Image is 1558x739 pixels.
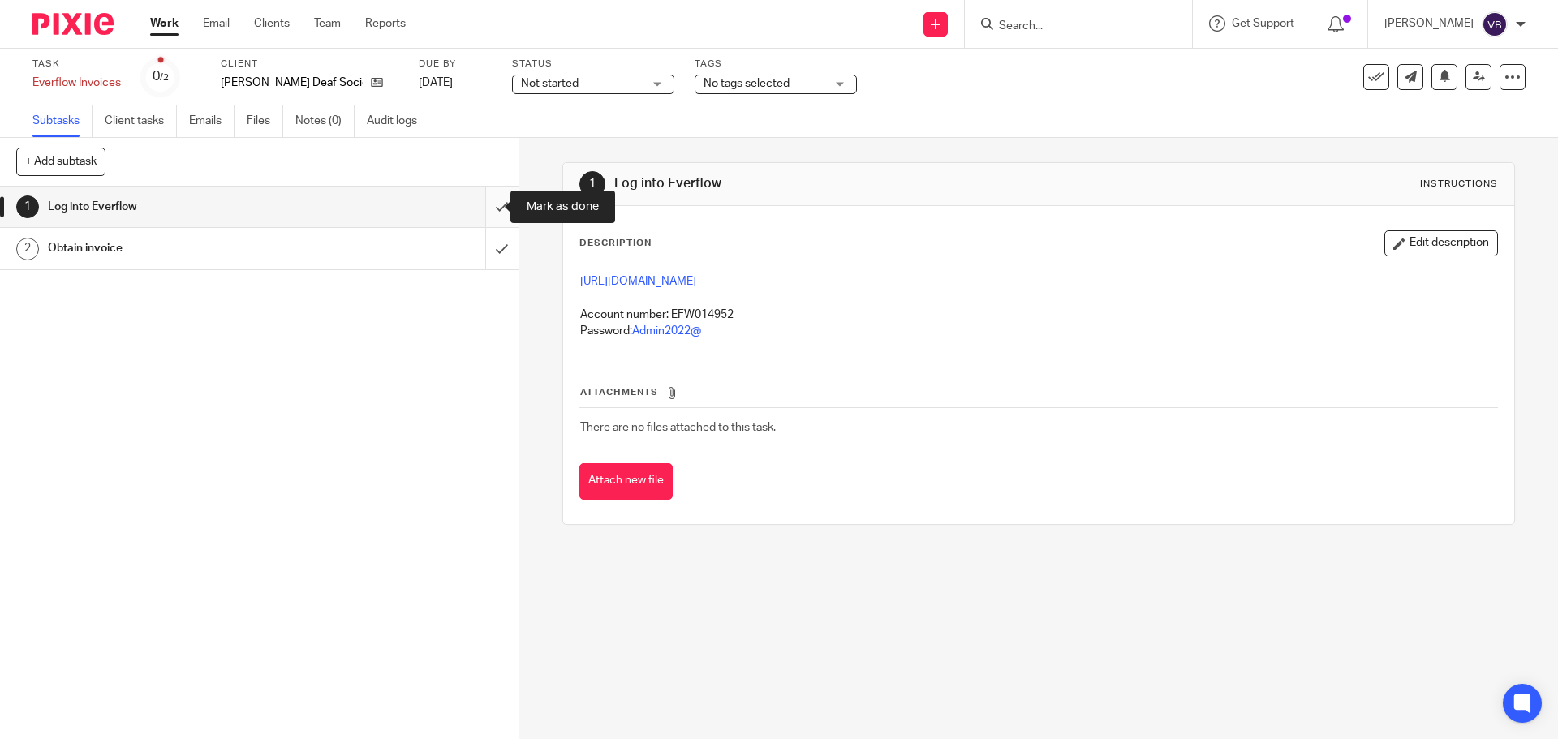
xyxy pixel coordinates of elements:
a: Emails [189,105,235,137]
span: Attachments [580,388,658,397]
a: Notes (0) [295,105,355,137]
h1: Log into Everflow [48,195,329,219]
span: Get Support [1232,18,1294,29]
label: Due by [419,58,492,71]
div: 2 [16,238,39,260]
p: Description [579,237,652,250]
button: + Add subtask [16,148,105,175]
span: No tags selected [704,78,790,89]
div: Instructions [1420,178,1498,191]
p: Account number: EFW014952 [580,307,1496,323]
p: Password: [580,323,1496,339]
img: svg%3E [1482,11,1508,37]
a: Client tasks [105,105,177,137]
label: Client [221,58,398,71]
label: Task [32,58,121,71]
a: [URL][DOMAIN_NAME] [580,276,696,287]
label: Status [512,58,674,71]
div: Everflow Invoices [32,75,121,91]
div: 1 [16,195,39,218]
small: /2 [160,73,169,82]
a: Clients [254,15,290,32]
h1: Log into Everflow [614,175,1074,192]
label: Tags [695,58,857,71]
button: Edit description [1384,230,1498,256]
div: 0 [153,67,169,86]
span: [DATE] [419,77,453,88]
span: Not started [521,78,579,89]
a: Admin2022@ [632,325,701,337]
a: Email [203,15,230,32]
input: Search [997,19,1143,34]
a: Files [247,105,283,137]
a: Team [314,15,341,32]
span: There are no files attached to this task. [580,422,776,433]
img: Pixie [32,13,114,35]
a: Reports [365,15,406,32]
a: Work [150,15,179,32]
p: [PERSON_NAME] [1384,15,1474,32]
a: Subtasks [32,105,93,137]
p: [PERSON_NAME] Deaf Society [221,75,363,91]
div: 1 [579,171,605,197]
button: Attach new file [579,463,673,500]
h1: Obtain invoice [48,236,329,260]
a: Audit logs [367,105,429,137]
